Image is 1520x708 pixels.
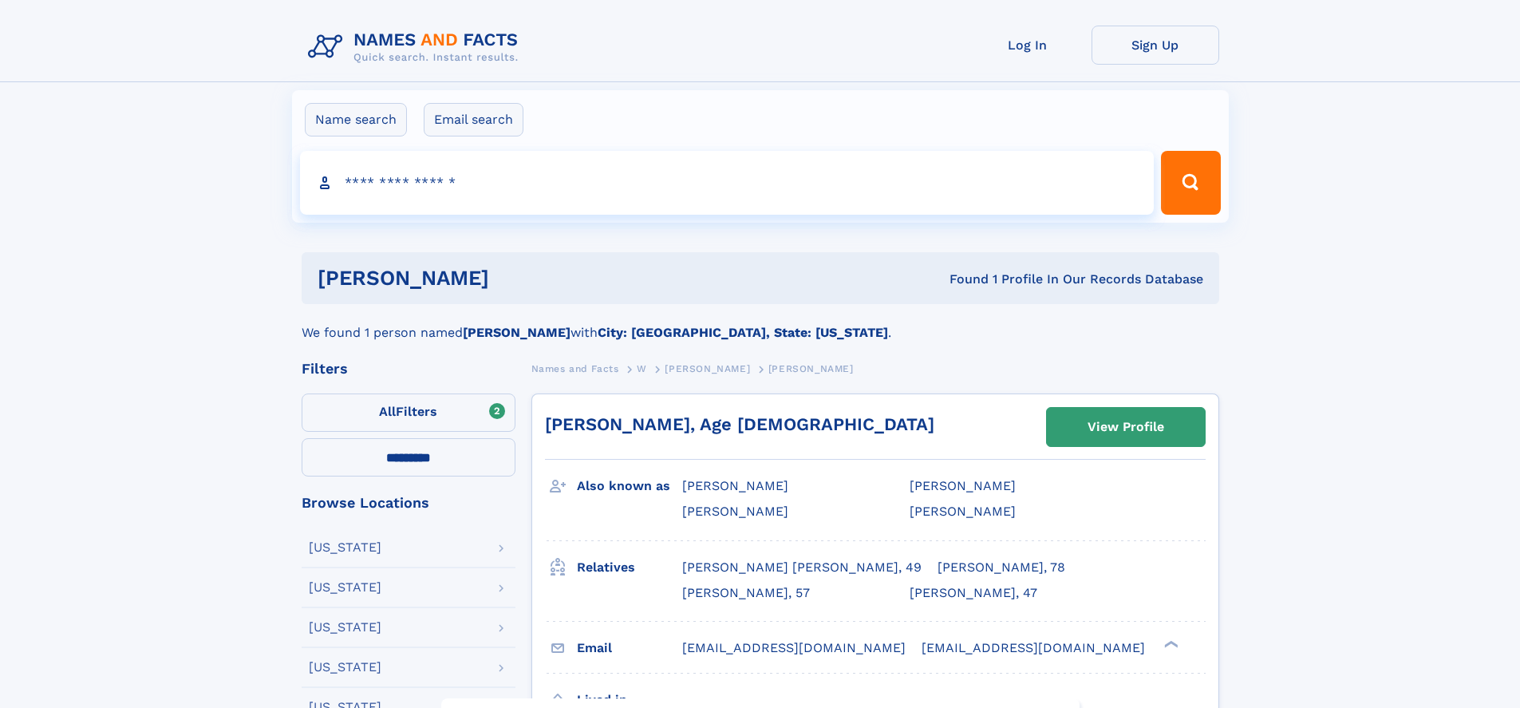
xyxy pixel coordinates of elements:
span: [PERSON_NAME] [768,363,854,374]
a: Sign Up [1092,26,1219,65]
a: [PERSON_NAME], 57 [682,584,810,602]
h3: Email [577,635,682,662]
div: [US_STATE] [309,581,381,594]
a: [PERSON_NAME], Age [DEMOGRAPHIC_DATA] [545,414,934,434]
h1: [PERSON_NAME] [318,268,720,288]
label: Name search [305,103,407,136]
div: Filters [302,362,515,376]
span: [EMAIL_ADDRESS][DOMAIN_NAME] [922,640,1145,655]
span: All [379,404,396,419]
span: [PERSON_NAME] [910,504,1016,519]
span: [PERSON_NAME] [910,478,1016,493]
a: View Profile [1047,408,1205,446]
span: [EMAIL_ADDRESS][DOMAIN_NAME] [682,640,906,655]
span: [PERSON_NAME] [665,363,750,374]
div: [US_STATE] [309,661,381,674]
button: Search Button [1161,151,1220,215]
div: [US_STATE] [309,621,381,634]
a: [PERSON_NAME] [665,358,750,378]
label: Filters [302,394,515,432]
div: Found 1 Profile In Our Records Database [719,271,1203,288]
a: Names and Facts [531,358,619,378]
img: Logo Names and Facts [302,26,531,69]
div: We found 1 person named with . [302,304,1219,342]
label: Email search [424,103,523,136]
div: View Profile [1088,409,1164,445]
a: [PERSON_NAME] [PERSON_NAME], 49 [682,559,922,576]
b: City: [GEOGRAPHIC_DATA], State: [US_STATE] [598,325,888,340]
div: [US_STATE] [309,541,381,554]
a: W [637,358,647,378]
a: Log In [964,26,1092,65]
span: [PERSON_NAME] [682,504,788,519]
a: [PERSON_NAME], 47 [910,584,1037,602]
span: W [637,363,647,374]
input: search input [300,151,1155,215]
div: ❯ [1160,639,1179,649]
a: [PERSON_NAME], 78 [938,559,1065,576]
div: Browse Locations [302,496,515,510]
span: [PERSON_NAME] [682,478,788,493]
h3: Also known as [577,473,682,500]
h3: Relatives [577,554,682,581]
b: [PERSON_NAME] [463,325,570,340]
